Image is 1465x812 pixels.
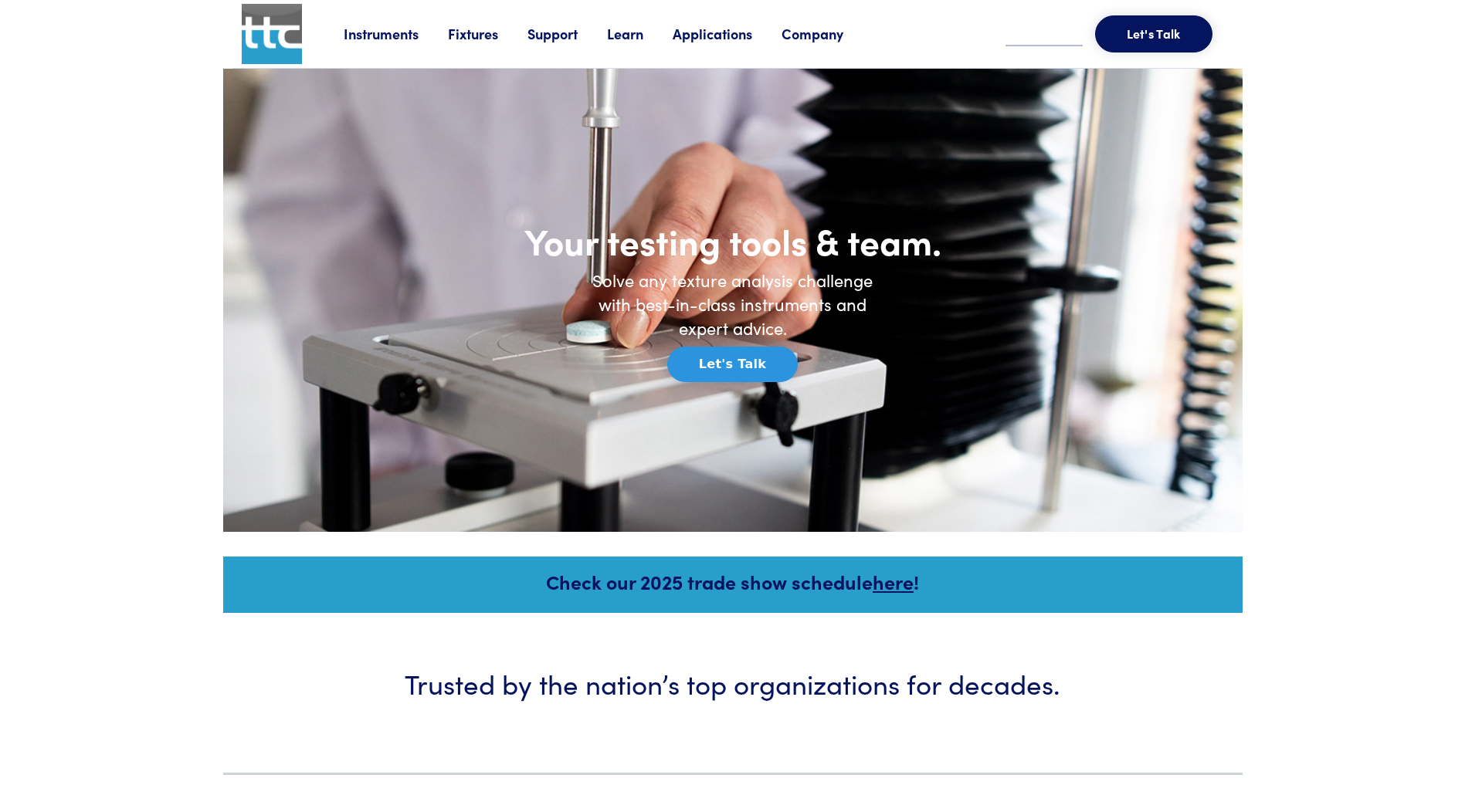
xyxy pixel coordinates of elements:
a: Applications [673,24,782,43]
a: Instruments [344,24,448,43]
a: Fixtures [448,24,527,43]
h6: Solve any texture analysis challenge with best-in-class instruments and expert advice. [578,269,887,340]
a: Company [782,24,873,43]
h3: Trusted by the nation’s top organizations for decades. [270,664,1196,702]
img: ttc_logo_1x1_v1.0.png [242,4,302,64]
a: Support [527,24,607,43]
button: Let's Talk [1095,15,1212,52]
a: Trusted by the nation’s top organizations for decades. [232,613,1233,775]
a: Learn [607,24,673,43]
h1: Your testing tools & team. [424,218,1042,263]
button: Let's Talk [667,347,798,382]
a: here [873,568,914,595]
h5: Check our 2025 trade show schedule ! [244,568,1222,595]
